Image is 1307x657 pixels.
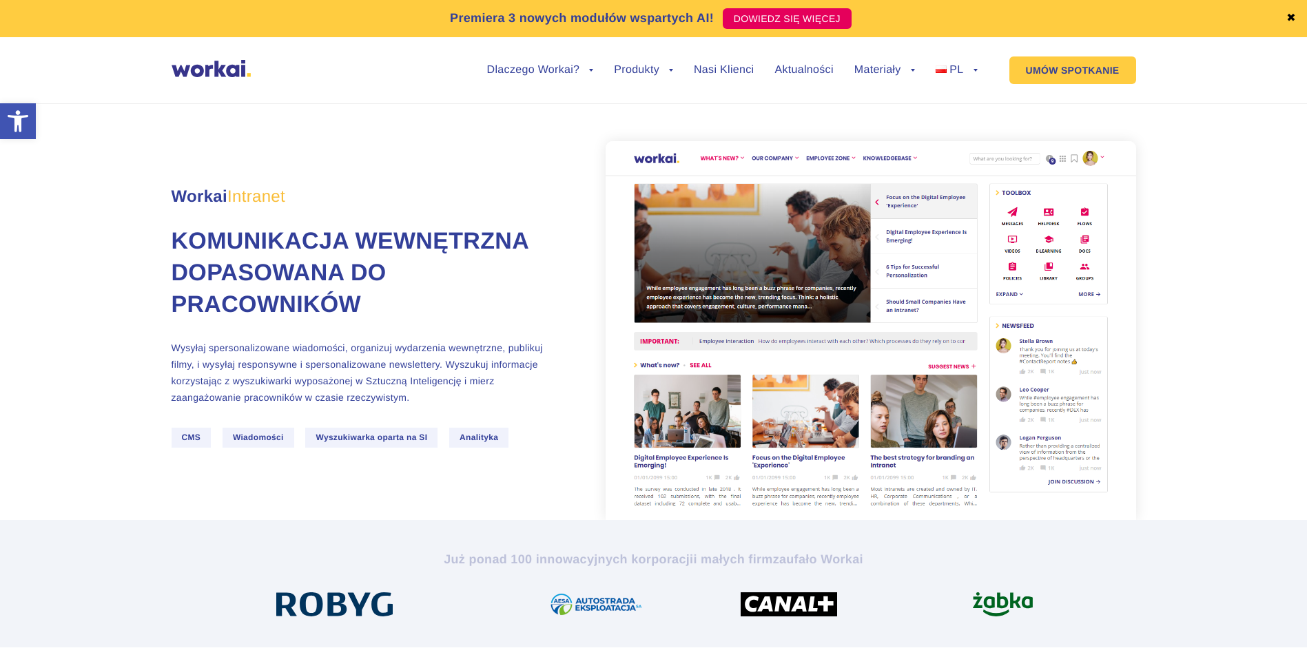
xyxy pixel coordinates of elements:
[487,65,594,76] a: Dlaczego Workai?
[723,8,852,29] a: DOWIEDZ SIĘ WIĘCEJ
[854,65,915,76] a: Materiały
[223,428,294,448] span: Wiadomości
[949,64,963,76] span: PL
[614,65,673,76] a: Produkty
[450,9,714,28] p: Premiera 3 nowych modułów wspartych AI!
[305,428,438,448] span: Wyszukiwarka oparta na SI
[227,187,285,206] em: Intranet
[693,552,772,566] i: i małych firm
[172,172,285,205] span: Workai
[449,428,508,448] span: Analityka
[172,428,212,448] span: CMS
[271,551,1036,567] h2: Już ponad 100 innowacyjnych korporacji zaufało Workai
[172,226,550,321] h1: Komunikacja wewnętrzna dopasowana do pracowników
[1286,13,1296,24] a: ✖
[1009,56,1136,84] a: UMÓW SPOTKANIE
[774,65,833,76] a: Aktualności
[172,340,550,406] p: Wysyłaj spersonalizowane wiadomości, organizuj wydarzenia wewnętrzne, publikuj filmy, i wysyłaj r...
[694,65,754,76] a: Nasi Klienci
